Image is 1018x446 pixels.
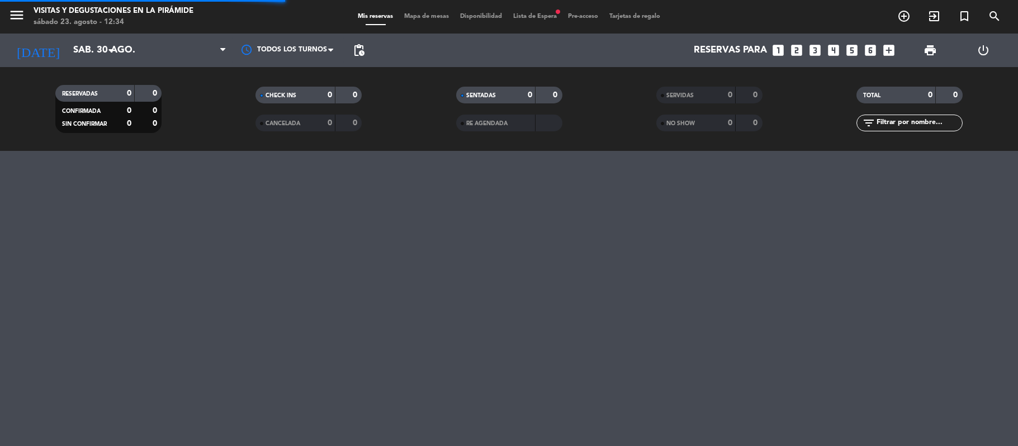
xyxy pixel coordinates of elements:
[789,43,804,58] i: looks_two
[153,107,159,115] strong: 0
[328,91,332,99] strong: 0
[897,10,911,23] i: add_circle_outline
[924,44,937,57] span: print
[826,43,841,58] i: looks_4
[988,10,1001,23] i: search
[352,44,366,57] span: pending_actions
[466,121,508,126] span: RE AGENDADA
[808,43,822,58] i: looks_3
[62,108,101,114] span: CONFIRMADA
[875,117,962,129] input: Filtrar por nombre...
[399,13,454,20] span: Mapa de mesas
[153,120,159,127] strong: 0
[953,91,960,99] strong: 0
[353,91,359,99] strong: 0
[353,119,359,127] strong: 0
[562,13,604,20] span: Pre-acceso
[753,91,760,99] strong: 0
[553,91,560,99] strong: 0
[957,34,1010,67] div: LOG OUT
[604,13,666,20] span: Tarjetas de regalo
[528,91,532,99] strong: 0
[454,13,508,20] span: Disponibilidad
[153,89,159,97] strong: 0
[127,107,131,115] strong: 0
[958,10,971,23] i: turned_in_not
[753,119,760,127] strong: 0
[266,93,296,98] span: CHECK INS
[62,91,98,97] span: RESERVADAS
[8,38,68,63] i: [DATE]
[666,121,695,126] span: NO SHOW
[863,93,880,98] span: TOTAL
[555,8,561,15] span: fiber_manual_record
[127,89,131,97] strong: 0
[62,121,107,127] span: SIN CONFIRMAR
[352,13,399,20] span: Mis reservas
[666,93,694,98] span: SERVIDAS
[466,93,496,98] span: SENTADAS
[927,10,941,23] i: exit_to_app
[34,6,193,17] div: Visitas y degustaciones en La Pirámide
[127,120,131,127] strong: 0
[694,45,767,56] span: Reservas para
[862,116,875,130] i: filter_list
[104,44,117,57] i: arrow_drop_down
[728,119,732,127] strong: 0
[508,13,562,20] span: Lista de Espera
[845,43,859,58] i: looks_5
[977,44,990,57] i: power_settings_new
[34,17,193,28] div: sábado 23. agosto - 12:34
[266,121,300,126] span: CANCELADA
[863,43,878,58] i: looks_6
[8,7,25,27] button: menu
[728,91,732,99] strong: 0
[771,43,785,58] i: looks_one
[328,119,332,127] strong: 0
[882,43,896,58] i: add_box
[928,91,932,99] strong: 0
[8,7,25,23] i: menu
